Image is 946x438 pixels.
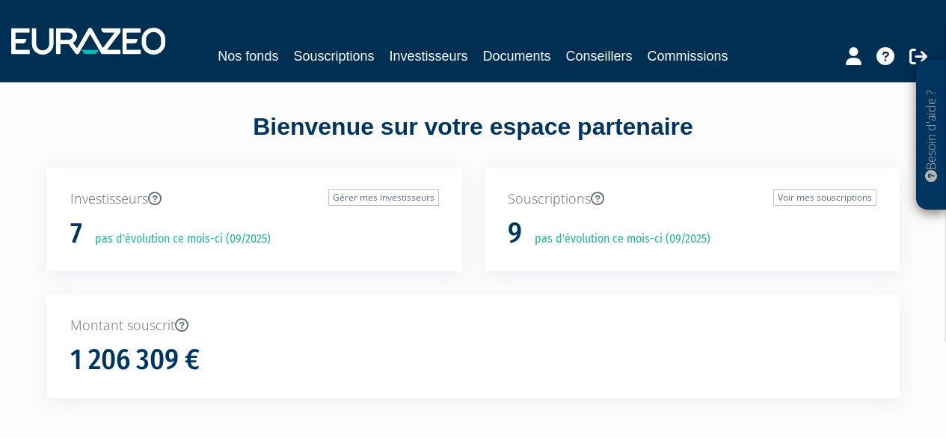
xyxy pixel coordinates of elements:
[773,189,876,206] a: Voir mes souscriptions
[508,218,522,249] h1: 9
[508,189,876,209] p: Souscriptions
[483,46,551,67] a: Documents
[36,110,911,168] div: Bienvenue sur votre espace partenaire
[218,46,278,67] a: Nos fonds
[70,344,200,376] h1: 1 206 309 €
[70,189,439,209] p: Investisseurs
[566,46,633,67] a: Conseillers
[85,231,271,248] p: pas d'évolution ce mois-ci (09/2025)
[923,68,940,203] p: Besoin d'aide ?
[328,189,439,206] a: Gérer mes investisseurs
[70,218,82,249] h1: 7
[389,46,467,67] a: Investisseurs
[11,28,165,55] img: 1732889491-logotype_eurazeo_blanc_rvb.png
[70,316,876,335] p: Montant souscrit
[648,46,728,67] a: Commissions
[293,46,374,67] a: Souscriptions
[524,231,710,248] p: pas d'évolution ce mois-ci (09/2025)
